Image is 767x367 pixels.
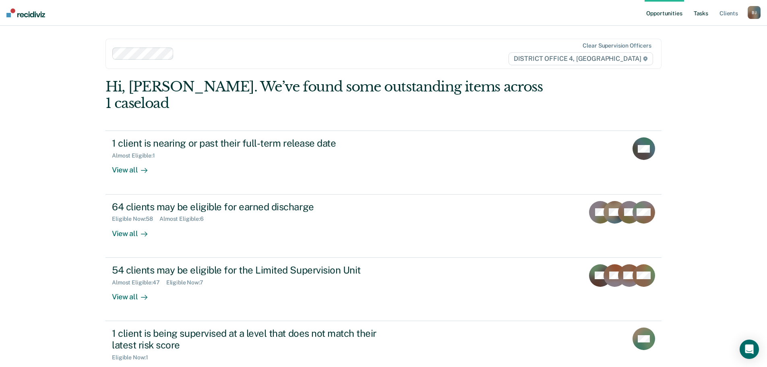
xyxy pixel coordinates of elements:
button: BJ [748,6,761,19]
div: View all [112,222,157,238]
div: 1 client is being supervised at a level that does not match their latest risk score [112,328,395,351]
div: Almost Eligible : 47 [112,279,166,286]
div: 64 clients may be eligible for earned discharge [112,201,395,213]
div: Open Intercom Messenger [740,340,759,359]
div: Almost Eligible : 6 [159,216,210,222]
div: Eligible Now : 58 [112,216,159,222]
div: Eligible Now : 1 [112,354,155,361]
a: 54 clients may be eligible for the Limited Supervision UnitAlmost Eligible:47Eligible Now:7View all [105,258,662,321]
div: 54 clients may be eligible for the Limited Supervision Unit [112,264,395,276]
div: Almost Eligible : 1 [112,152,161,159]
a: 64 clients may be eligible for earned dischargeEligible Now:58Almost Eligible:6View all [105,195,662,258]
span: DISTRICT OFFICE 4, [GEOGRAPHIC_DATA] [509,52,653,65]
div: Eligible Now : 7 [166,279,210,286]
div: View all [112,286,157,301]
img: Recidiviz [6,8,45,17]
div: B J [748,6,761,19]
div: 1 client is nearing or past their full-term release date [112,137,395,149]
div: View all [112,159,157,175]
div: Hi, [PERSON_NAME]. We’ve found some outstanding items across 1 caseload [105,79,550,112]
div: Clear supervision officers [583,42,651,49]
a: 1 client is nearing or past their full-term release dateAlmost Eligible:1View all [105,131,662,194]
